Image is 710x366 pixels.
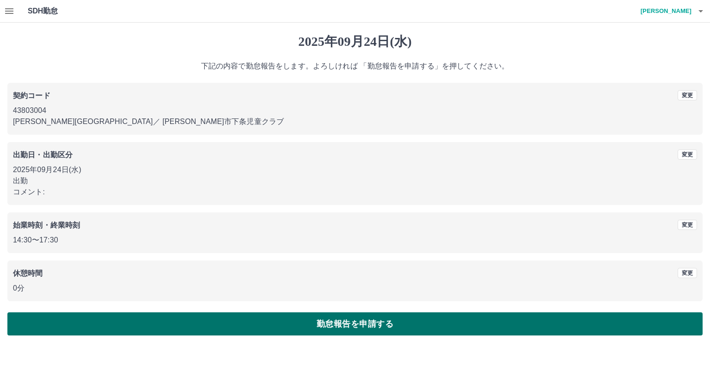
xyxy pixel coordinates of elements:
button: 変更 [678,90,697,100]
p: 出勤 [13,175,697,186]
b: 休憩時間 [13,269,43,277]
button: 勤怠報告を申請する [7,312,703,335]
p: [PERSON_NAME][GEOGRAPHIC_DATA] ／ [PERSON_NAME]市下条児童クラブ [13,116,697,127]
p: コメント: [13,186,697,198]
b: 始業時刻・終業時刻 [13,221,80,229]
p: 43803004 [13,105,697,116]
b: 出勤日・出勤区分 [13,151,73,159]
h1: 2025年09月24日(水) [7,34,703,50]
button: 変更 [678,268,697,278]
button: 変更 [678,149,697,160]
button: 変更 [678,220,697,230]
b: 契約コード [13,92,50,99]
p: 0分 [13,283,697,294]
p: 14:30 〜 17:30 [13,235,697,246]
p: 下記の内容で勤怠報告をします。よろしければ 「勤怠報告を申請する」を押してください。 [7,61,703,72]
p: 2025年09月24日(水) [13,164,697,175]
